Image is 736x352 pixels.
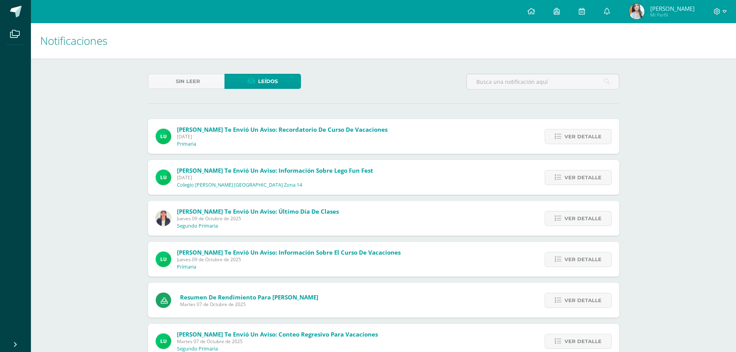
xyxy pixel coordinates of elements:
img: 397a2dfd4ddf1368fec21977561c0edd.png [629,4,644,19]
span: Ver detalle [564,129,602,144]
span: Resumen de Rendimiento para [PERSON_NAME] [180,293,318,301]
p: Primaria [177,141,196,147]
p: Segundo Primaria [177,223,218,229]
input: Busca una notificación aquí [467,74,619,89]
img: f390e24f66707965f78b76f0b43abcb8.png [156,211,171,226]
span: Ver detalle [564,334,602,349]
span: [PERSON_NAME] te envió un aviso: Información sobre el curso de vacaciones [177,248,401,256]
span: Martes 07 de Octubre de 2025 [180,301,318,308]
img: 54f82b4972d4d37a72c9d8d1d5f4dac6.png [156,170,171,185]
span: [PERSON_NAME] te envió un aviso: Último día de clases [177,207,339,215]
span: [PERSON_NAME] [650,5,695,12]
span: Notificaciones [40,33,107,48]
span: [PERSON_NAME] te envió un aviso: Recordatorio de curso de vacaciones [177,126,388,133]
img: 54f82b4972d4d37a72c9d8d1d5f4dac6.png [156,333,171,349]
img: 54f82b4972d4d37a72c9d8d1d5f4dac6.png [156,129,171,144]
span: Ver detalle [564,211,602,226]
img: 54f82b4972d4d37a72c9d8d1d5f4dac6.png [156,252,171,267]
a: Sin leer [148,74,224,89]
span: [PERSON_NAME] te envió un aviso: Conteo regresivo para vacaciones [177,330,378,338]
span: Ver detalle [564,252,602,267]
a: Leídos [224,74,301,89]
span: Martes 07 de Octubre de 2025 [177,338,378,345]
span: Sin leer [176,74,200,88]
span: Jueves 09 de Octubre de 2025 [177,215,339,222]
span: [DATE] [177,174,373,181]
p: Colegio [PERSON_NAME] [GEOGRAPHIC_DATA] Zona 14 [177,182,302,188]
span: Ver detalle [564,293,602,308]
span: [PERSON_NAME] te envió un aviso: Información sobre Lego Fun Fest [177,167,373,174]
span: Jueves 09 de Octubre de 2025 [177,256,401,263]
p: Segundo Primaria [177,346,218,352]
span: Leídos [258,74,278,88]
span: Mi Perfil [650,12,695,18]
span: Ver detalle [564,170,602,185]
span: [DATE] [177,133,388,140]
p: Primaria [177,264,196,270]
